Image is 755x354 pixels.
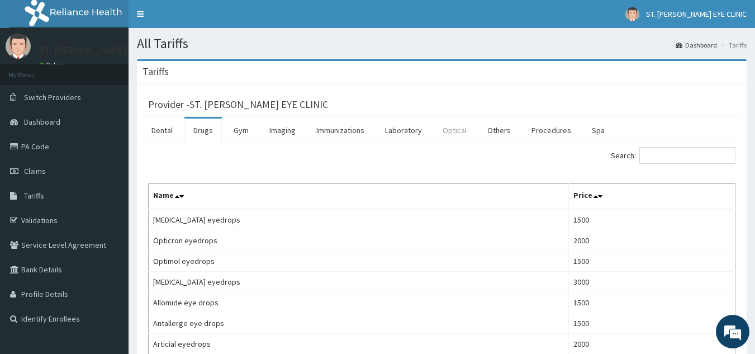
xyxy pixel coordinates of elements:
label: Search: [611,147,735,164]
td: Antallerge eye drops [149,313,569,334]
td: 1500 [568,251,735,272]
h1: All Tariffs [137,36,747,51]
td: [MEDICAL_DATA] eyedrops [149,209,569,230]
a: Others [478,119,520,142]
a: Gym [225,119,258,142]
a: Laboratory [376,119,431,142]
img: User Image [625,7,639,21]
a: Dental [143,119,182,142]
td: 2000 [568,230,735,251]
p: ST. [PERSON_NAME] EYE CLINIC [39,45,175,55]
div: Chat with us now [58,63,188,77]
li: Tariffs [718,40,747,50]
a: Procedures [523,119,580,142]
td: 3000 [568,272,735,292]
a: Dashboard [676,40,717,50]
a: Optical [434,119,476,142]
td: [MEDICAL_DATA] eyedrops [149,272,569,292]
a: Immunizations [307,119,373,142]
a: Imaging [260,119,305,142]
th: Price [568,184,735,210]
td: Allomide eye drops [149,292,569,313]
h3: Provider - ST. [PERSON_NAME] EYE CLINIC [148,100,328,110]
td: 1500 [568,313,735,334]
input: Search: [639,147,735,164]
td: Opticron eyedrops [149,230,569,251]
span: ST. [PERSON_NAME] EYE CLINIC [646,9,747,19]
h3: Tariffs [143,67,169,77]
div: Minimize live chat window [183,6,210,32]
img: User Image [6,34,31,59]
a: Online [39,61,66,69]
a: Drugs [184,119,222,142]
span: We're online! [65,106,154,219]
textarea: Type your message and hit 'Enter' [6,235,213,275]
td: 1500 [568,292,735,313]
span: Tariffs [24,191,44,201]
span: Switch Providers [24,92,81,102]
span: Claims [24,166,46,176]
th: Name [149,184,569,210]
img: d_794563401_company_1708531726252_794563401 [21,56,45,84]
td: Optimol eyedrops [149,251,569,272]
span: Dashboard [24,117,60,127]
a: Spa [583,119,614,142]
td: 1500 [568,209,735,230]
